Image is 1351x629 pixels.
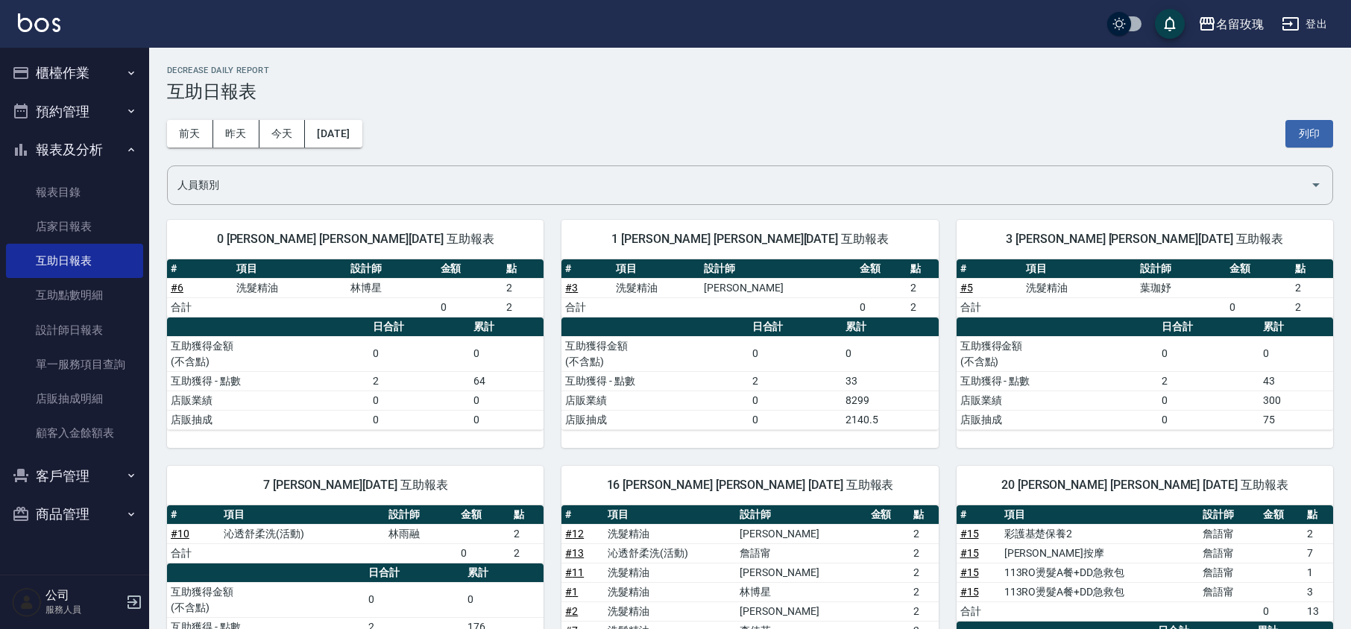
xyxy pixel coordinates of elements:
a: #5 [960,282,973,294]
a: #15 [960,586,979,598]
button: 商品管理 [6,495,143,534]
th: 金額 [856,259,907,279]
a: #2 [565,605,578,617]
td: 0 [749,410,842,429]
td: 洗髮精油 [1022,278,1136,297]
span: 3 [PERSON_NAME] [PERSON_NAME][DATE] 互助報表 [974,232,1315,247]
input: 人員名稱 [174,172,1304,198]
a: 設計師日報表 [6,313,143,347]
td: 0 [1259,601,1303,621]
td: 洗髮精油 [604,601,736,621]
td: 2 [1303,524,1333,543]
td: 0 [1226,297,1291,317]
td: 1 [1303,563,1333,582]
td: 店販抽成 [167,410,369,429]
td: 葉珈妤 [1136,278,1226,297]
th: 設計師 [700,259,856,279]
span: 7 [PERSON_NAME][DATE] 互助報表 [185,478,526,493]
td: [PERSON_NAME] [736,563,866,582]
th: 累計 [464,563,544,583]
a: #1 [565,586,578,598]
td: 互助獲得金額 (不含點) [167,582,365,617]
td: 2 [510,543,544,563]
td: 2 [1158,371,1259,391]
td: 0 [470,391,544,410]
div: 名留玫瑰 [1216,15,1264,34]
a: #15 [960,547,979,559]
td: 2 [910,524,939,543]
td: 互助獲得金額 (不含點) [167,336,369,371]
th: 點 [503,259,544,279]
td: 彩護基楚保養2 [1001,524,1199,543]
a: #3 [565,282,578,294]
th: # [561,259,612,279]
td: 店販抽成 [561,410,748,429]
th: 日合計 [749,317,842,337]
table: a dense table [957,259,1333,317]
td: 洗髮精油 [604,524,736,543]
td: 2 [1291,278,1333,297]
th: 日合計 [365,563,464,583]
button: Open [1304,173,1328,197]
th: 設計師 [1136,259,1226,279]
th: 項目 [1022,259,1136,279]
th: 點 [907,259,939,279]
td: 互助獲得金額 (不含點) [561,336,748,371]
table: a dense table [167,505,544,563]
td: 0 [856,297,907,317]
td: 林雨融 [385,524,457,543]
td: 0 [1259,336,1333,371]
p: 服務人員 [45,603,122,616]
button: 名留玫瑰 [1192,9,1270,39]
th: 日合計 [1158,317,1259,337]
td: 0 [369,336,470,371]
td: 0 [369,391,470,410]
td: 113RO燙髮A餐+DD急救包 [1001,582,1199,601]
th: 點 [1291,259,1333,279]
th: 點 [1303,505,1333,525]
td: 詹語甯 [1199,582,1259,601]
td: 0 [437,297,503,317]
td: 0 [749,391,842,410]
td: 0 [470,410,544,429]
button: 客戶管理 [6,457,143,496]
th: # [167,505,220,525]
button: 列印 [1285,120,1333,148]
td: 0 [749,336,842,371]
th: 項目 [233,259,347,279]
th: 金額 [1226,259,1291,279]
a: #13 [565,547,584,559]
th: # [957,259,1022,279]
td: 店販業績 [957,391,1159,410]
td: 300 [1259,391,1333,410]
td: 33 [842,371,939,391]
td: 合計 [957,297,1022,317]
td: 2140.5 [842,410,939,429]
td: 林博星 [347,278,437,297]
a: #6 [171,282,183,294]
img: Person [12,587,42,617]
td: 2 [503,278,544,297]
th: 金額 [437,259,503,279]
td: 2 [910,601,939,621]
td: 0 [1158,391,1259,410]
a: #12 [565,528,584,540]
td: 洗髮精油 [604,563,736,582]
button: 櫃檯作業 [6,54,143,92]
td: 互助獲得 - 點數 [957,371,1159,391]
td: 43 [1259,371,1333,391]
button: 今天 [259,120,306,148]
span: 16 [PERSON_NAME] [PERSON_NAME] [DATE] 互助報表 [579,478,920,493]
span: 20 [PERSON_NAME] [PERSON_NAME] [DATE] 互助報表 [974,478,1315,493]
td: 詹語甯 [1199,563,1259,582]
td: 店販抽成 [957,410,1159,429]
td: 洗髮精油 [233,278,347,297]
td: [PERSON_NAME] [700,278,856,297]
th: 累計 [470,317,544,337]
td: 互助獲得金額 (不含點) [957,336,1159,371]
td: 林博星 [736,582,866,601]
h5: 公司 [45,588,122,603]
td: 合計 [167,543,220,563]
th: 項目 [220,505,385,525]
img: Logo [18,13,60,32]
